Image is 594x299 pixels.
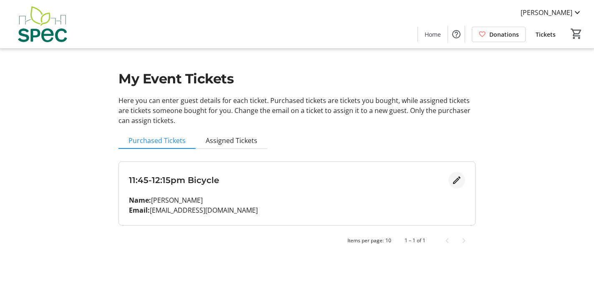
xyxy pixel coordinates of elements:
div: 10 [385,237,391,244]
span: [PERSON_NAME] [521,8,572,18]
button: Edit [448,172,465,188]
button: Help [448,26,465,43]
span: Donations [489,30,519,39]
p: Here you can enter guest details for each ticket. Purchased tickets are tickets you bought, while... [118,95,476,126]
p: [PERSON_NAME] [129,195,465,205]
mat-paginator: Select page [118,232,476,249]
img: SPEC's Logo [5,3,79,45]
span: Home [425,30,441,39]
h1: My Event Tickets [118,69,476,89]
h3: 11:45-12:15pm Bicycle [129,174,448,186]
span: Tickets [536,30,556,39]
a: Tickets [529,27,562,42]
p: [EMAIL_ADDRESS][DOMAIN_NAME] [129,205,465,215]
a: Home [418,27,448,42]
button: Next page [456,232,472,249]
div: Items per page: [347,237,384,244]
strong: Email: [129,206,150,215]
button: Cart [569,26,584,41]
span: Purchased Tickets [128,137,186,144]
button: [PERSON_NAME] [514,6,589,19]
div: 1 – 1 of 1 [405,237,425,244]
span: Assigned Tickets [206,137,257,144]
button: Previous page [439,232,456,249]
a: Donations [472,27,526,42]
strong: Name: [129,196,151,205]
